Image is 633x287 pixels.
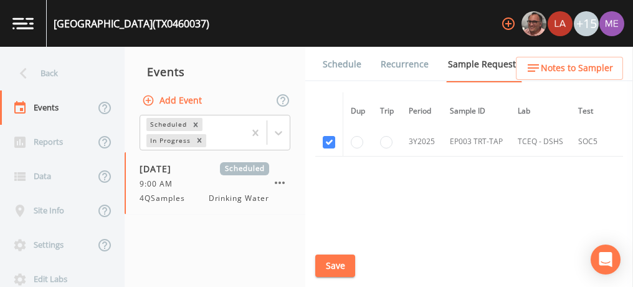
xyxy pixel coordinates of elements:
[510,92,571,130] th: Lab
[516,57,623,80] button: Notes to Sampler
[321,82,350,117] a: Forms
[140,178,180,190] span: 9:00 AM
[521,11,546,36] img: e2d790fa78825a4bb76dcb6ab311d44c
[189,118,202,131] div: Remove Scheduled
[54,16,209,31] div: [GEOGRAPHIC_DATA] (TX0460037)
[547,11,573,36] div: Lauren Saenz
[379,47,431,82] a: Recurrence
[574,11,599,36] div: +15
[538,47,591,82] a: COC Details
[591,245,621,275] div: Open Intercom Messenger
[446,47,522,82] a: Sample Requests
[541,61,613,76] span: Notes to Sampler
[140,193,193,204] span: 4QSamples
[510,127,571,157] td: TCEQ - DSHS
[571,127,622,157] td: SOC5
[125,56,305,87] div: Events
[12,17,34,29] img: logo
[209,193,269,204] span: Drinking Water
[321,47,363,82] a: Schedule
[599,11,624,36] img: d4d65db7c401dd99d63b7ad86343d265
[521,11,547,36] div: Mike Franklin
[401,127,442,157] td: 3Y2025
[140,89,207,112] button: Add Event
[146,134,193,147] div: In Progress
[146,118,189,131] div: Scheduled
[571,92,622,130] th: Test
[373,92,401,130] th: Trip
[125,152,305,215] a: [DATE]Scheduled9:00 AM4QSamplesDrinking Water
[343,92,373,130] th: Dup
[442,92,510,130] th: Sample ID
[315,255,355,278] button: Save
[442,127,510,157] td: EP003 TRT-TAP
[193,134,206,147] div: Remove In Progress
[140,162,180,175] span: [DATE]
[220,162,269,175] span: Scheduled
[401,92,442,130] th: Period
[548,11,573,36] img: cf6e799eed601856facf0d2563d1856d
